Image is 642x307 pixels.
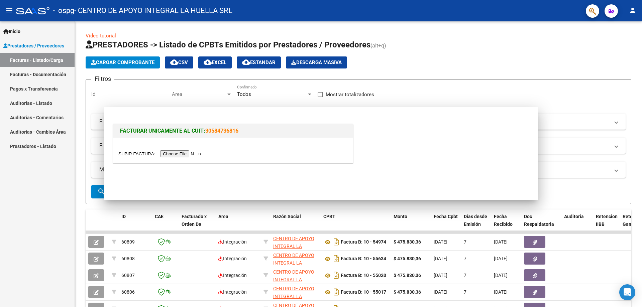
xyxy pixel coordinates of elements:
datatable-header-cell: ID [119,209,152,239]
span: - ospg [53,3,74,18]
span: Buscar Comprobante [97,189,164,195]
datatable-header-cell: Fecha Cpbt [431,209,461,239]
strong: $ 475.830,36 [394,239,421,245]
span: PRESTADORES -> Listado de CPBTs Emitidos por Prestadores / Proveedores [86,40,370,49]
span: Integración [218,239,247,245]
datatable-header-cell: CPBT [321,209,391,239]
span: Cargar Comprobante [91,59,154,65]
span: [DATE] [494,256,508,261]
a: Video tutorial [86,33,116,39]
span: CENTRO DE APOYO INTEGRAL LA HUELLA SRL [273,269,314,290]
datatable-header-cell: Monto [391,209,431,239]
span: Auditoria [564,214,584,219]
span: CENTRO DE APOYO INTEGRAL LA HUELLA SRL [273,236,314,257]
span: Mostrar totalizadores [326,91,374,99]
strong: $ 475.830,36 [394,256,421,261]
span: 7 [464,273,466,278]
span: (alt+q) [370,42,386,49]
span: Monto [394,214,407,219]
span: Días desde Emisión [464,214,487,227]
span: [DATE] [434,239,447,245]
span: 60809 [121,239,135,245]
span: [DATE] [494,289,508,295]
mat-icon: cloud_download [242,58,250,66]
mat-icon: menu [5,6,13,14]
mat-icon: person [629,6,637,14]
datatable-header-cell: Doc Respaldatoria [521,209,561,239]
span: Razón Social [273,214,301,219]
span: Facturado x Orden De [182,214,207,227]
span: 60808 [121,256,135,261]
datatable-header-cell: Retencion IIBB [593,209,620,239]
datatable-header-cell: CAE [152,209,179,239]
mat-panel-title: MAS FILTROS [99,166,610,173]
span: Prestadores / Proveedores [3,42,64,49]
span: Retencion IIBB [596,214,618,227]
a: 30584736816 [205,128,238,134]
i: Descargar documento [332,270,341,281]
span: 60807 [121,273,135,278]
mat-icon: cloud_download [170,58,178,66]
datatable-header-cell: Auditoria [561,209,593,239]
span: - CENTRO DE APOYO INTEGRAL LA HUELLA SRL [74,3,232,18]
span: [DATE] [434,273,447,278]
span: 60806 [121,289,135,295]
span: Integración [218,289,247,295]
span: EXCEL [204,59,226,65]
span: Area [218,214,228,219]
div: 30716231107 [273,268,318,282]
strong: Factura B: 10 - 55017 [341,290,386,295]
datatable-header-cell: Fecha Recibido [491,209,521,239]
mat-icon: search [97,187,105,195]
mat-panel-title: FILTROS DEL COMPROBANTE [99,118,610,125]
strong: Factura B: 10 - 55020 [341,273,386,278]
span: Todos [237,91,251,97]
span: 7 [464,289,466,295]
strong: Factura B: 10 - 55634 [341,256,386,262]
span: Integración [218,256,247,261]
span: [DATE] [494,239,508,245]
div: 30716231107 [273,235,318,249]
span: Inicio [3,28,20,35]
span: Fecha Cpbt [434,214,458,219]
span: CAE [155,214,164,219]
strong: $ 475.830,36 [394,273,421,278]
h3: Filtros [91,74,114,84]
div: 30716231107 [273,252,318,266]
span: Fecha Recibido [494,214,513,227]
i: Descargar documento [332,287,341,297]
span: ID [121,214,126,219]
mat-panel-title: FILTROS DE INTEGRACION [99,142,610,149]
span: FACTURAR UNICAMENTE AL CUIT: [120,128,205,134]
div: Open Intercom Messenger [619,284,635,300]
datatable-header-cell: Facturado x Orden De [179,209,216,239]
span: CENTRO DE APOYO INTEGRAL LA HUELLA SRL [273,286,314,307]
datatable-header-cell: Area [216,209,261,239]
app-download-masive: Descarga masiva de comprobantes (adjuntos) [286,56,347,68]
span: Descarga Masiva [291,59,342,65]
span: 7 [464,256,466,261]
span: CENTRO DE APOYO INTEGRAL LA HUELLA SRL [273,253,314,273]
span: Estandar [242,59,276,65]
span: 7 [464,239,466,245]
i: Descargar documento [332,237,341,247]
span: Doc Respaldatoria [524,214,554,227]
strong: Factura B: 10 - 54974 [341,240,386,245]
datatable-header-cell: Razón Social [271,209,321,239]
i: Descargar documento [332,253,341,264]
div: 30716231107 [273,285,318,299]
span: CSV [170,59,188,65]
span: [DATE] [434,256,447,261]
span: CPBT [323,214,335,219]
span: [DATE] [494,273,508,278]
strong: $ 475.830,36 [394,289,421,295]
mat-icon: cloud_download [204,58,212,66]
datatable-header-cell: Días desde Emisión [461,209,491,239]
span: Area [172,91,226,97]
span: Integración [218,273,247,278]
span: [DATE] [434,289,447,295]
